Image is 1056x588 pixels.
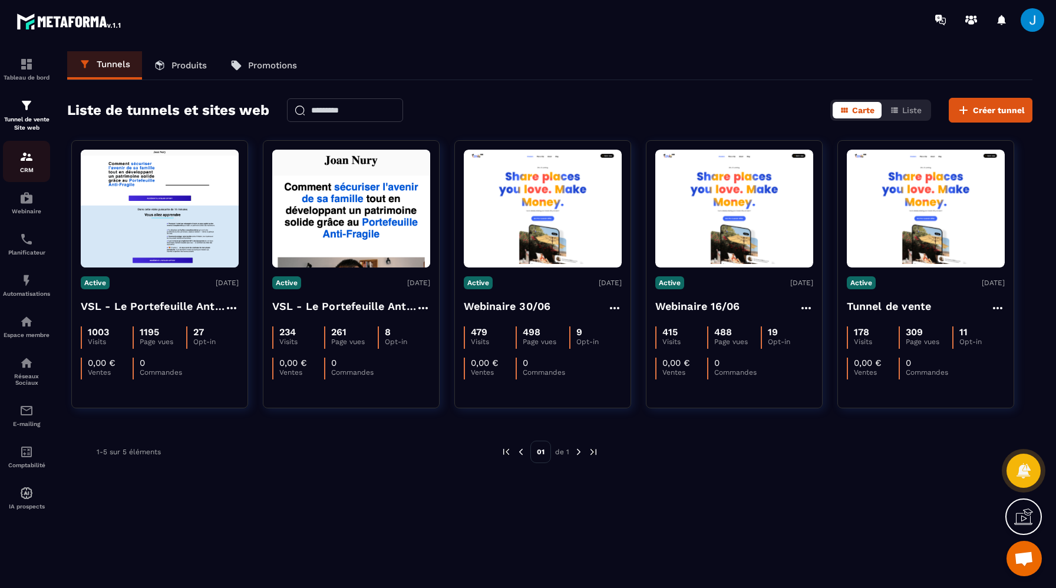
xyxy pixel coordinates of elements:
p: Commandes [140,368,184,376]
p: Page vues [906,338,952,346]
p: Opt-in [768,338,813,346]
p: 19 [768,326,778,338]
button: Carte [833,102,882,118]
img: image [272,150,430,267]
p: Opt-in [193,338,238,346]
p: 0 [523,358,528,368]
a: Produits [142,51,219,80]
p: Commandes [906,368,951,376]
p: 01 [530,441,551,463]
p: 0,00 € [471,358,499,368]
div: Ouvrir le chat [1006,541,1042,576]
h4: Tunnel de vente [847,298,932,315]
p: 0,00 € [662,358,690,368]
p: Active [464,276,493,289]
p: 1-5 sur 5 éléments [97,448,161,456]
p: Commandes [331,368,376,376]
p: Réseaux Sociaux [3,373,50,386]
img: prev [516,447,526,457]
p: 0 [331,358,336,368]
a: formationformationTableau de bord [3,48,50,90]
p: 261 [331,326,346,338]
p: Active [272,276,301,289]
p: [DATE] [599,279,622,287]
a: accountantaccountantComptabilité [3,436,50,477]
p: 0,00 € [279,358,307,368]
a: schedulerschedulerPlanificateur [3,223,50,265]
p: Page vues [714,338,761,346]
p: Commandes [523,368,567,376]
p: Visits [854,338,899,346]
p: 0 [714,358,720,368]
p: Automatisations [3,290,50,297]
p: 234 [279,326,296,338]
a: automationsautomationsWebinaire [3,182,50,223]
img: accountant [19,445,34,459]
p: Produits [171,60,207,71]
p: 479 [471,326,487,338]
img: prev [501,447,511,457]
p: 488 [714,326,732,338]
p: Tableau de bord [3,74,50,81]
p: Commandes [714,368,759,376]
button: Créer tunnel [949,98,1032,123]
p: Ventes [854,368,899,376]
p: [DATE] [216,279,239,287]
p: Ventes [279,368,324,376]
p: 8 [385,326,391,338]
a: social-networksocial-networkRéseaux Sociaux [3,347,50,395]
img: automations [19,315,34,329]
a: emailemailE-mailing [3,395,50,436]
p: 11 [959,326,968,338]
p: 0,00 € [88,358,115,368]
p: 1195 [140,326,159,338]
p: Promotions [248,60,297,71]
p: Page vues [523,338,569,346]
p: [DATE] [407,279,430,287]
span: Liste [902,105,922,115]
p: 1003 [88,326,109,338]
img: next [573,447,584,457]
p: Webinaire [3,208,50,214]
img: image [81,150,239,267]
p: Ventes [662,368,707,376]
p: Page vues [331,338,378,346]
img: formation [19,57,34,71]
p: Ventes [88,368,133,376]
p: Comptabilité [3,462,50,468]
p: E-mailing [3,421,50,427]
p: CRM [3,167,50,173]
h4: Webinaire 16/06 [655,298,740,315]
p: 9 [576,326,582,338]
img: image [464,153,622,265]
h4: VSL - Le Portefeuille Anti-Fragile - PUB [81,298,225,315]
p: Active [847,276,876,289]
p: Espace membre [3,332,50,338]
p: Opt-in [959,338,1004,346]
img: image [847,153,1005,265]
p: Active [655,276,684,289]
a: Promotions [219,51,309,80]
p: Visits [662,338,707,346]
p: 309 [906,326,923,338]
p: Tunnel de vente Site web [3,115,50,132]
img: image [655,153,813,265]
p: [DATE] [790,279,813,287]
img: social-network [19,356,34,370]
h4: VSL - Le Portefeuille Anti-Fragile - ORGANIQUE [272,298,416,315]
p: Opt-in [385,338,430,346]
img: logo [16,11,123,32]
img: automations [19,191,34,205]
p: Ventes [471,368,516,376]
p: [DATE] [982,279,1005,287]
img: scheduler [19,232,34,246]
h4: Webinaire 30/06 [464,298,551,315]
p: 0 [906,358,911,368]
img: formation [19,98,34,113]
p: 415 [662,326,678,338]
p: 498 [523,326,540,338]
p: Opt-in [576,338,621,346]
p: Visits [88,338,133,346]
img: email [19,404,34,418]
a: Tunnels [67,51,142,80]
